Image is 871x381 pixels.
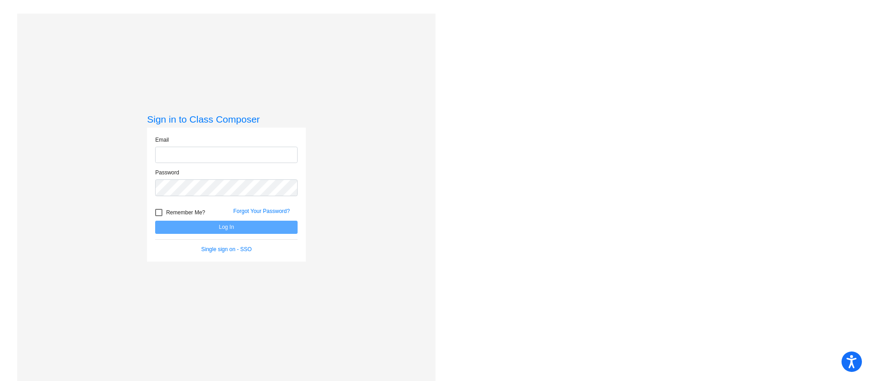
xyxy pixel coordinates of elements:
button: Log In [155,221,298,234]
a: Forgot Your Password? [233,208,290,214]
span: Remember Me? [166,207,205,218]
label: Email [155,136,169,144]
a: Single sign on - SSO [201,246,252,252]
h3: Sign in to Class Composer [147,114,306,125]
label: Password [155,168,179,177]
